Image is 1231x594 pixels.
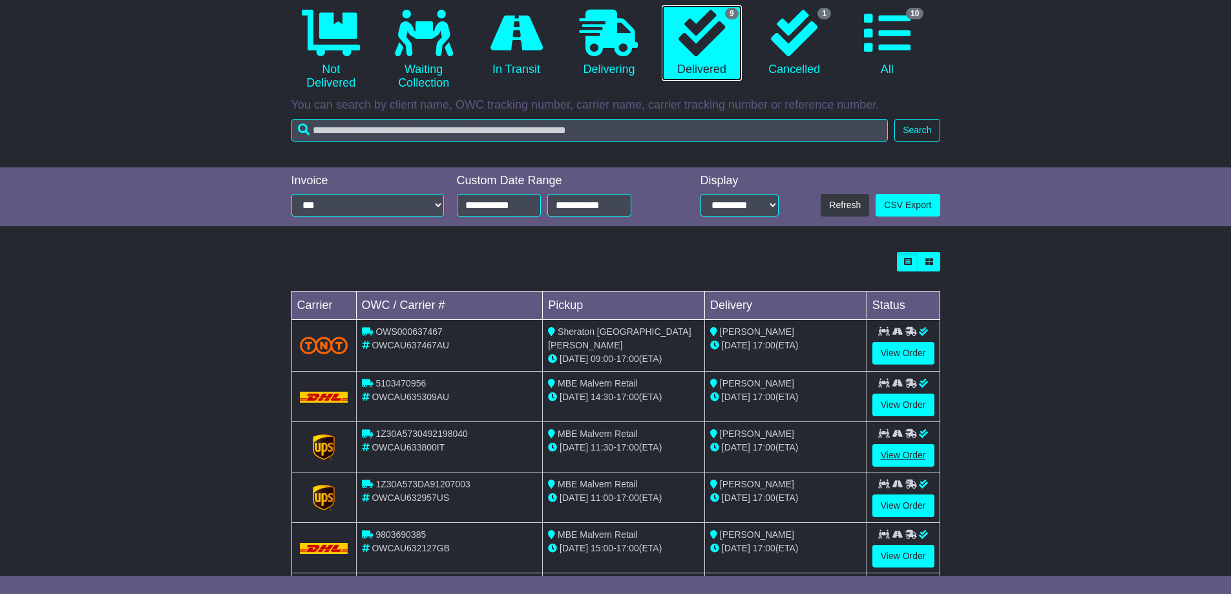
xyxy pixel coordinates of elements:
[894,119,940,142] button: Search
[616,543,639,553] span: 17:00
[876,194,940,217] a: CSV Export
[558,529,638,540] span: MBE Malvern Retail
[710,441,861,454] div: (ETA)
[457,174,664,188] div: Custom Date Range
[384,5,463,95] a: Waiting Collection
[291,5,371,95] a: Not Delivered
[560,442,588,452] span: [DATE]
[725,8,739,19] span: 9
[558,479,638,489] span: MBE Malvern Retail
[375,326,443,337] span: OWS000637467
[375,429,467,439] span: 1Z30A5730492198040
[720,429,794,439] span: [PERSON_NAME]
[720,326,794,337] span: [PERSON_NAME]
[722,493,750,503] span: [DATE]
[872,545,934,567] a: View Order
[616,442,639,452] span: 17:00
[558,429,638,439] span: MBE Malvern Retail
[591,493,613,503] span: 11:00
[722,340,750,350] span: [DATE]
[372,493,449,503] span: OWCAU632957US
[616,392,639,402] span: 17:00
[722,543,750,553] span: [DATE]
[704,292,867,320] td: Delivery
[300,392,348,402] img: DHL.png
[372,392,449,402] span: OWCAU635309AU
[560,392,588,402] span: [DATE]
[476,5,556,81] a: In Transit
[710,491,861,505] div: (ETA)
[560,543,588,553] span: [DATE]
[821,194,869,217] button: Refresh
[569,5,649,81] a: Delivering
[872,342,934,365] a: View Order
[753,340,775,350] span: 17:00
[313,485,335,511] img: GetCarrierServiceLogo
[710,542,861,555] div: (ETA)
[591,392,613,402] span: 14:30
[560,493,588,503] span: [DATE]
[543,292,705,320] td: Pickup
[722,442,750,452] span: [DATE]
[872,444,934,467] a: View Order
[375,529,426,540] span: 9803690385
[616,493,639,503] span: 17:00
[720,479,794,489] span: [PERSON_NAME]
[753,442,775,452] span: 17:00
[700,174,779,188] div: Display
[313,434,335,460] img: GetCarrierServiceLogo
[375,479,470,489] span: 1Z30A573DA91207003
[616,354,639,364] span: 17:00
[662,5,741,81] a: 9 Delivered
[872,494,934,517] a: View Order
[720,378,794,388] span: [PERSON_NAME]
[375,378,426,388] span: 5103470956
[867,292,940,320] td: Status
[753,392,775,402] span: 17:00
[710,390,861,404] div: (ETA)
[548,326,691,350] span: Sheraton [GEOGRAPHIC_DATA][PERSON_NAME]
[720,529,794,540] span: [PERSON_NAME]
[591,543,613,553] span: 15:00
[906,8,923,19] span: 10
[817,8,831,19] span: 1
[548,441,699,454] div: - (ETA)
[847,5,927,81] a: 10 All
[755,5,834,81] a: 1 Cancelled
[548,352,699,366] div: - (ETA)
[356,292,543,320] td: OWC / Carrier #
[300,543,348,553] img: DHL.png
[753,493,775,503] span: 17:00
[872,394,934,416] a: View Order
[548,542,699,555] div: - (ETA)
[591,442,613,452] span: 11:30
[372,543,450,553] span: OWCAU632127GB
[753,543,775,553] span: 17:00
[710,339,861,352] div: (ETA)
[291,98,940,112] p: You can search by client name, OWC tracking number, carrier name, carrier tracking number or refe...
[291,292,356,320] td: Carrier
[291,174,444,188] div: Invoice
[591,354,613,364] span: 09:00
[558,378,638,388] span: MBE Malvern Retail
[372,340,449,350] span: OWCAU637467AU
[548,491,699,505] div: - (ETA)
[548,390,699,404] div: - (ETA)
[560,354,588,364] span: [DATE]
[372,442,445,452] span: OWCAU633800IT
[300,337,348,354] img: TNT_Domestic.png
[722,392,750,402] span: [DATE]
